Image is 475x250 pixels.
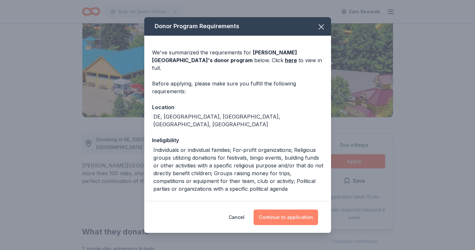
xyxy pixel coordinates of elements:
button: Cancel [229,210,244,225]
div: Ineligibility [152,136,323,144]
button: Continue to application [254,210,318,225]
div: Legal [152,200,323,209]
div: Donor Program Requirements [144,17,331,36]
div: Individuals or individual families; For-profit organizations; Religious groups utilizing donation... [153,146,323,193]
a: here [285,56,297,64]
div: Before applying, please make sure you fulfill the following requirements: [152,80,323,95]
div: Location [152,103,323,111]
div: We've summarized the requirements for below. Click to view in full. [152,49,323,72]
div: DE, [GEOGRAPHIC_DATA], [GEOGRAPHIC_DATA], [GEOGRAPHIC_DATA], [GEOGRAPHIC_DATA] [153,113,323,128]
